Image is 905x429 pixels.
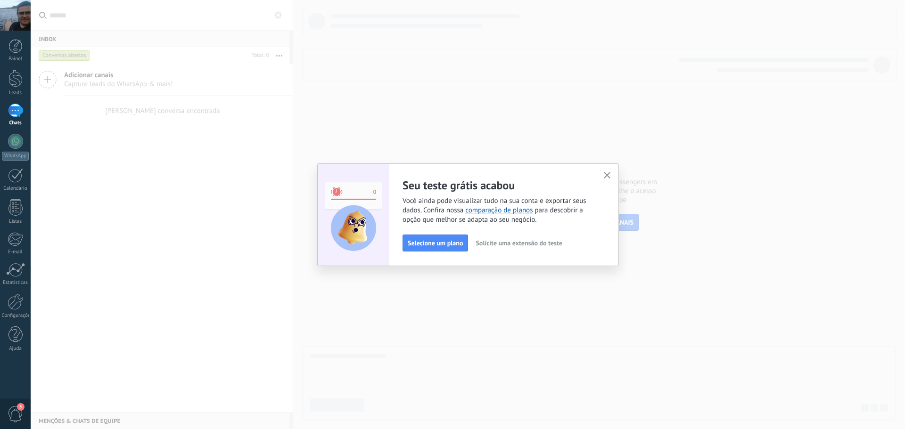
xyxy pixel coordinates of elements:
[2,249,29,255] div: E-mail
[403,178,592,193] h2: Seu teste grátis acabou
[465,206,533,215] a: comparação de planos
[2,56,29,62] div: Painel
[2,90,29,96] div: Leads
[476,240,562,246] span: Solicite uma extensão do teste
[471,236,566,250] button: Solicite uma extensão do teste
[2,313,29,319] div: Configurações
[403,196,592,225] span: Você ainda pode visualizar tudo na sua conta e exportar seus dados. Confira nossa para descobrir ...
[17,403,25,411] span: 3
[2,120,29,126] div: Chats
[2,152,29,161] div: WhatsApp
[2,186,29,192] div: Calendário
[2,219,29,225] div: Listas
[2,346,29,352] div: Ajuda
[403,235,468,251] button: Selecione um plano
[2,280,29,286] div: Estatísticas
[408,240,463,246] span: Selecione um plano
